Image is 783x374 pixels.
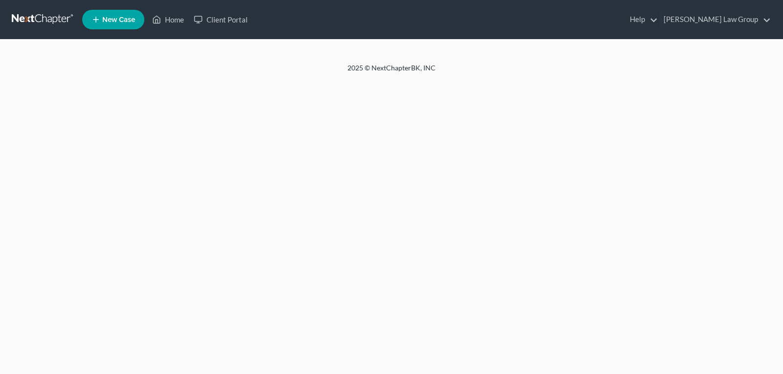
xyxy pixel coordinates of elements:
div: 2025 © NextChapterBK, INC [113,63,670,81]
new-legal-case-button: New Case [82,10,144,29]
a: Home [147,11,189,28]
a: Help [625,11,658,28]
a: Client Portal [189,11,253,28]
a: [PERSON_NAME] Law Group [659,11,771,28]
